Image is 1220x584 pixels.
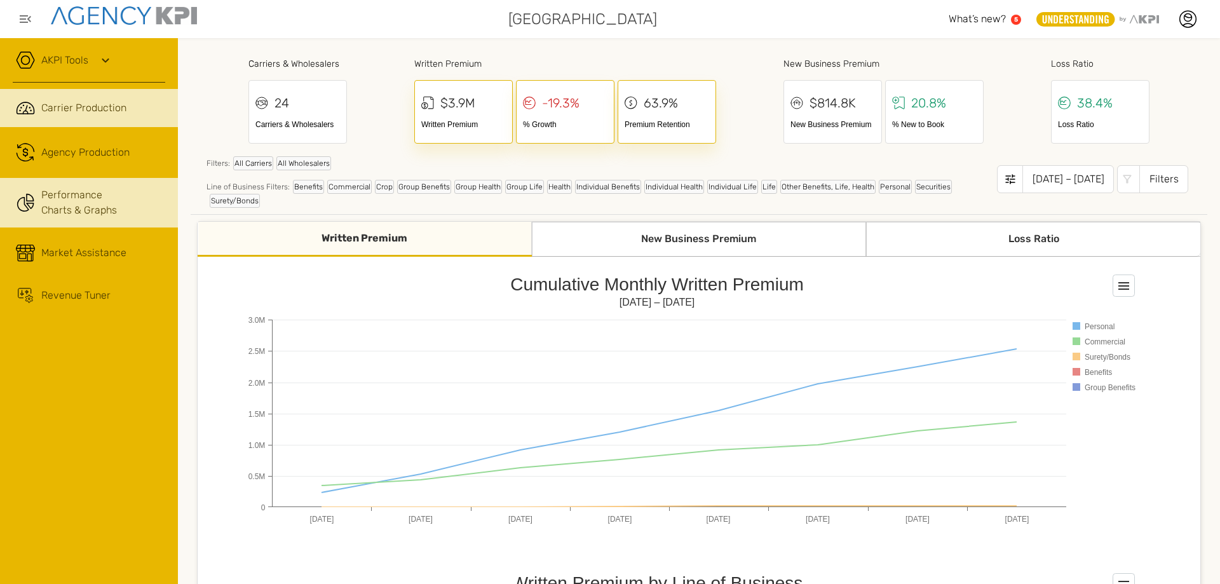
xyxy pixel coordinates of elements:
text: [DATE] – [DATE] [620,297,695,308]
button: [DATE] – [DATE] [997,165,1114,193]
div: $814.8K [810,93,856,112]
div: Life [761,180,777,194]
span: What’s new? [949,13,1006,25]
text: 2.5M [248,347,266,356]
text: Group Benefits [1085,383,1135,392]
div: All Carriers [233,156,273,170]
text: Personal [1085,322,1115,331]
div: Individual Health [644,180,704,194]
div: Individual Life [707,180,758,194]
div: Securities [915,180,952,194]
button: Filters [1117,165,1188,193]
text: 1.5M [248,410,266,419]
text: [DATE] [707,515,731,524]
div: % New to Book [892,119,977,130]
div: 20.8% [911,93,946,112]
text: [DATE] [1005,515,1029,524]
text: 0 [261,503,266,512]
div: Carriers & Wholesalers [248,57,347,71]
div: New Business Premium [790,119,875,130]
text: [DATE] [905,515,930,524]
div: Surety/Bonds [210,194,260,208]
text: [DATE] [608,515,632,524]
text: 3.0M [248,316,266,325]
div: Loss Ratio [1058,119,1142,130]
text: [DATE] [310,515,334,524]
div: Filters [1139,165,1188,193]
div: New Business Premium [783,57,984,71]
div: 24 [274,93,289,112]
img: agencykpi-logo-550x69-2d9e3fa8.png [51,6,197,25]
div: -19.3% [542,93,579,112]
div: Health [547,180,572,194]
text: 1.0M [248,441,266,450]
span: Carrier Production [41,100,126,116]
text: [DATE] [409,515,433,524]
div: Group Benefits [397,180,451,194]
text: 5 [1014,16,1018,23]
div: % Growth [523,119,607,130]
text: [DATE] [508,515,532,524]
div: Loss Ratio [1051,57,1149,71]
div: Filters: [207,156,997,177]
span: Agency Production [41,145,130,160]
div: Written Premium [198,222,532,257]
span: Market Assistance [41,245,126,261]
div: Written Premium [414,57,716,71]
div: Commercial [327,180,372,194]
div: Loss Ratio [866,222,1200,257]
div: Personal [879,180,912,194]
div: Other Benefits, Life, Health [780,180,876,194]
div: Benefits [293,180,324,194]
text: Commercial [1085,337,1125,346]
div: Group Life [505,180,544,194]
text: 2.0M [248,379,266,388]
div: Line of Business Filters: [207,180,997,208]
div: New Business Premium [532,222,866,257]
div: Crop [375,180,394,194]
text: Benefits [1085,368,1112,377]
div: All Wholesalers [276,156,331,170]
text: 0.5M [248,472,266,481]
div: Carriers & Wholesalers [255,119,340,130]
div: 63.9% [644,93,678,112]
text: Surety/Bonds [1085,353,1130,362]
div: Written Premium [421,119,506,130]
a: 5 [1011,15,1021,25]
div: $3.9M [440,93,475,112]
div: Group Health [454,180,502,194]
div: Individual Benefits [575,180,641,194]
text: [DATE] [806,515,830,524]
a: AKPI Tools [41,53,88,68]
span: Revenue Tuner [41,288,111,303]
div: 38.4% [1077,93,1113,112]
div: Premium Retention [625,119,709,130]
span: [GEOGRAPHIC_DATA] [508,8,657,31]
text: Cumulative Monthly Written Premium [510,275,804,294]
div: [DATE] – [DATE] [1022,165,1114,193]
